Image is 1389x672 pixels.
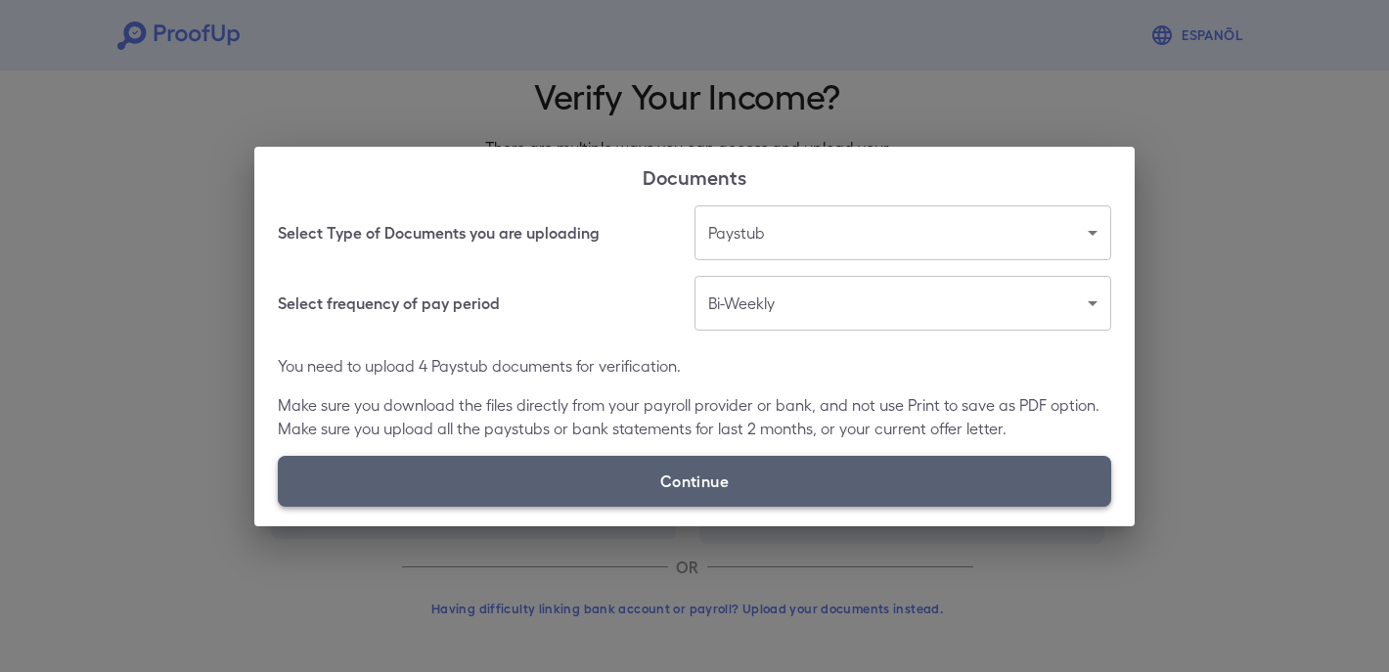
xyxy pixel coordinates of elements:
[694,205,1111,260] div: Paystub
[694,276,1111,331] div: Bi-Weekly
[278,291,500,315] h6: Select frequency of pay period
[278,354,1111,378] p: You need to upload 4 Paystub documents for verification.
[254,147,1135,205] h2: Documents
[278,221,600,245] h6: Select Type of Documents you are uploading
[278,456,1111,507] label: Continue
[278,393,1111,440] p: Make sure you download the files directly from your payroll provider or bank, and not use Print t...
